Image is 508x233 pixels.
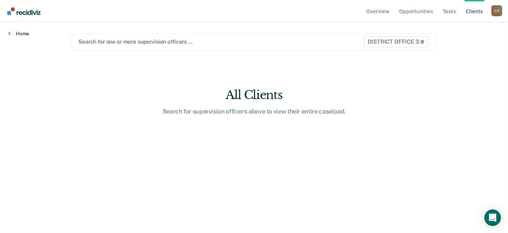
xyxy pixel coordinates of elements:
[491,5,502,16] button: Profile dropdown button
[143,108,365,115] div: Search for supervision officers above to view their entire caseload.
[143,88,365,102] div: All Clients
[8,30,29,37] a: Home
[7,7,41,15] img: Recidiviz
[491,5,502,16] div: C D
[484,209,501,226] div: Open Intercom Messenger
[364,36,429,47] span: DISTRICT OFFICE 3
